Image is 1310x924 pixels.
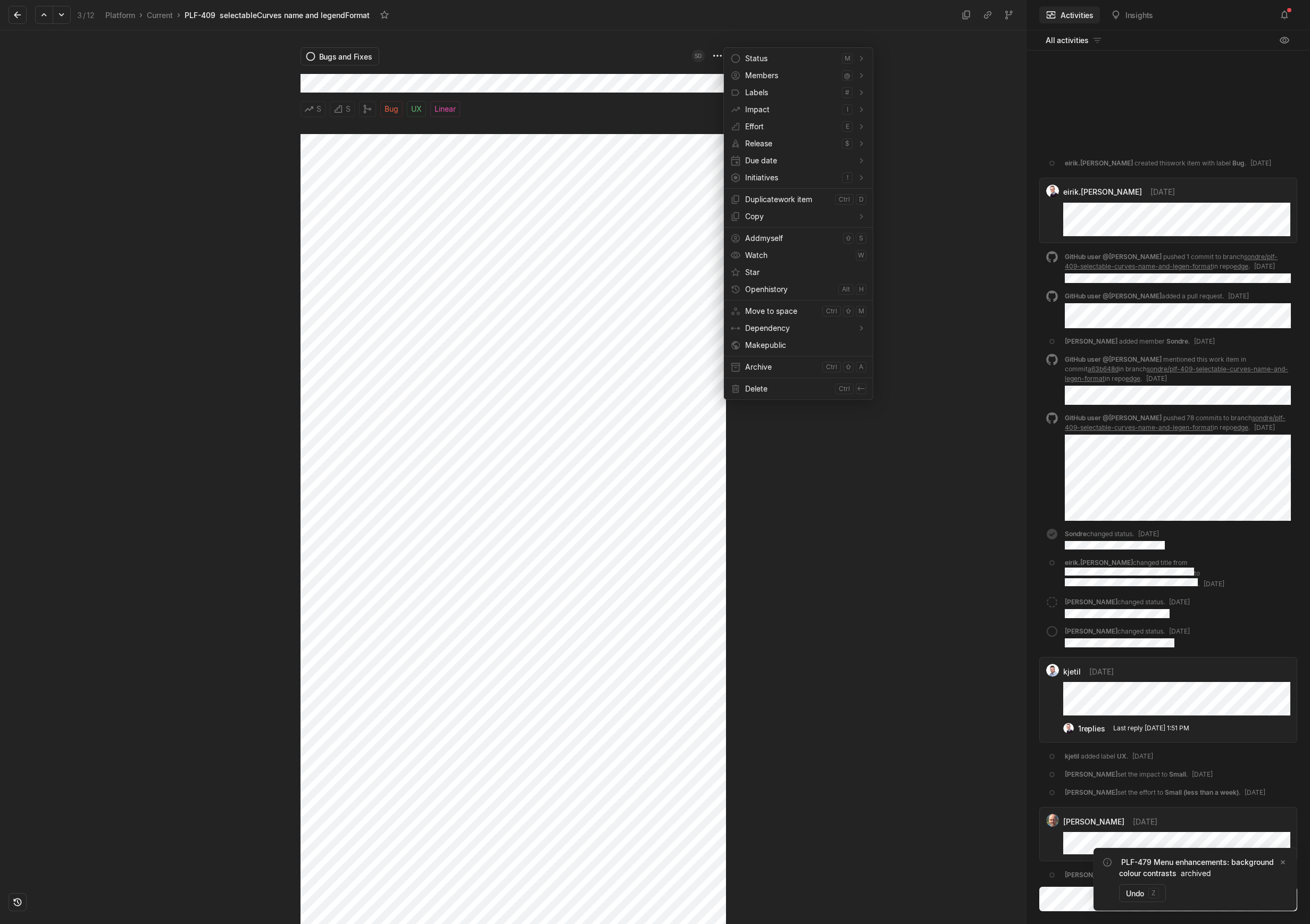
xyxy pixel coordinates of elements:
[745,303,818,320] span: Move to space
[745,169,838,186] span: Initiatives
[842,87,853,98] kbd: #
[842,138,853,149] kbd: $
[842,172,853,183] kbd: !
[843,233,854,244] kbd: ⇧
[1148,888,1159,898] kbd: z
[1119,856,1275,879] div: archived
[838,284,854,295] kbd: alt
[822,362,841,372] kbd: ctrl
[822,306,841,317] kbd: ctrl
[856,306,866,317] kbd: m
[745,101,838,118] span: Impact
[842,53,853,64] kbd: m
[856,194,866,205] kbd: d
[843,362,854,372] kbd: ⇧
[745,84,838,101] span: Labels
[745,247,852,264] span: Watch
[856,384,866,394] kbd: ⟵
[745,50,838,67] span: Status
[745,340,786,349] span: Make public
[843,306,854,317] kbd: ⇧
[745,359,818,376] span: Archive
[745,230,839,247] span: Add myself
[856,233,866,244] kbd: s
[745,264,866,281] span: Star
[856,250,866,261] kbd: w
[745,118,838,135] span: Effort
[842,104,853,115] kbd: i
[745,281,834,298] span: Open history
[745,135,838,152] span: Release
[856,284,866,295] kbd: h
[745,152,853,169] span: Due date
[835,194,854,205] kbd: ctrl
[856,362,866,372] kbd: a
[745,320,853,337] span: Dependency
[842,121,853,132] kbd: e
[842,70,853,81] kbd: @
[745,191,831,208] span: Duplicate work item
[745,67,838,84] span: Members
[745,380,831,397] span: Delete
[745,208,853,225] span: Copy
[1119,857,1274,878] a: PLF-479 Menu enhancements: background colour contrasts
[1119,884,1166,902] button: Undoz
[835,384,854,394] kbd: ctrl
